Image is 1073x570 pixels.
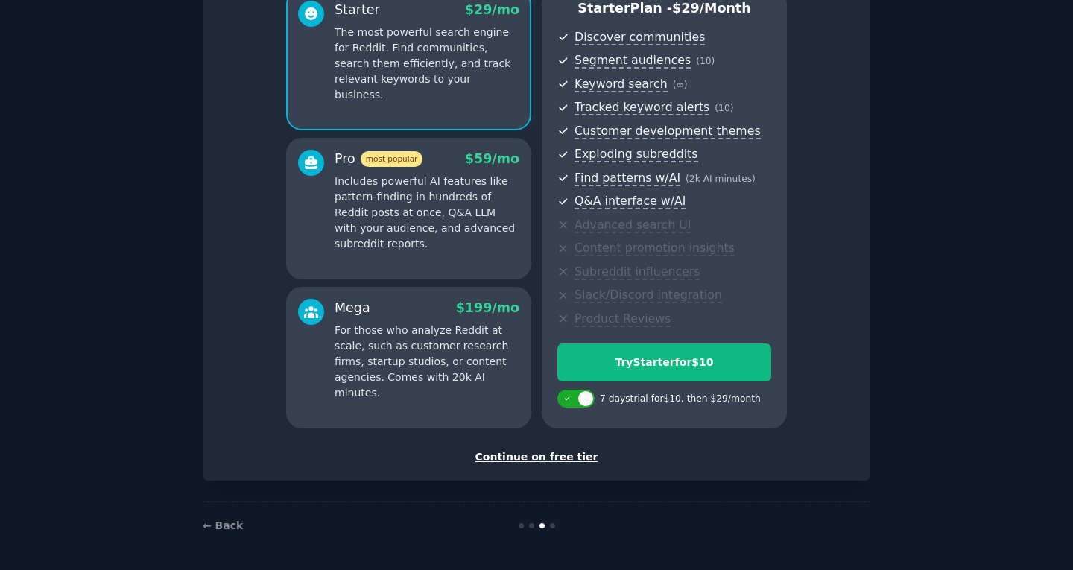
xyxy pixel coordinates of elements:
[558,355,770,370] div: Try Starter for $10
[686,174,756,184] span: ( 2k AI minutes )
[575,265,700,280] span: Subreddit influencers
[575,53,691,69] span: Segment audiences
[575,77,668,92] span: Keyword search
[575,100,709,115] span: Tracked keyword alerts
[696,56,715,66] span: ( 10 )
[335,25,519,103] p: The most powerful search engine for Reddit. Find communities, search them efficiently, and track ...
[465,2,519,17] span: $ 29 /mo
[335,299,370,317] div: Mega
[600,393,761,406] div: 7 days trial for $10 , then $ 29 /month
[575,124,761,139] span: Customer development themes
[715,103,733,113] span: ( 10 )
[575,311,671,327] span: Product Reviews
[335,174,519,252] p: Includes powerful AI features like pattern-finding in hundreds of Reddit posts at once, Q&A LLM w...
[575,194,686,209] span: Q&A interface w/AI
[575,241,735,256] span: Content promotion insights
[203,519,243,531] a: ← Back
[456,300,519,315] span: $ 199 /mo
[361,151,423,167] span: most popular
[335,323,519,401] p: For those who analyze Reddit at scale, such as customer research firms, startup studios, or conte...
[335,1,380,19] div: Starter
[335,150,422,168] div: Pro
[575,218,691,233] span: Advanced search UI
[672,1,751,16] span: $ 29 /month
[575,171,680,186] span: Find patterns w/AI
[575,147,697,162] span: Exploding subreddits
[673,80,688,90] span: ( ∞ )
[575,30,705,45] span: Discover communities
[557,343,771,381] button: TryStarterfor$10
[218,449,855,465] div: Continue on free tier
[575,288,722,303] span: Slack/Discord integration
[465,151,519,166] span: $ 59 /mo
